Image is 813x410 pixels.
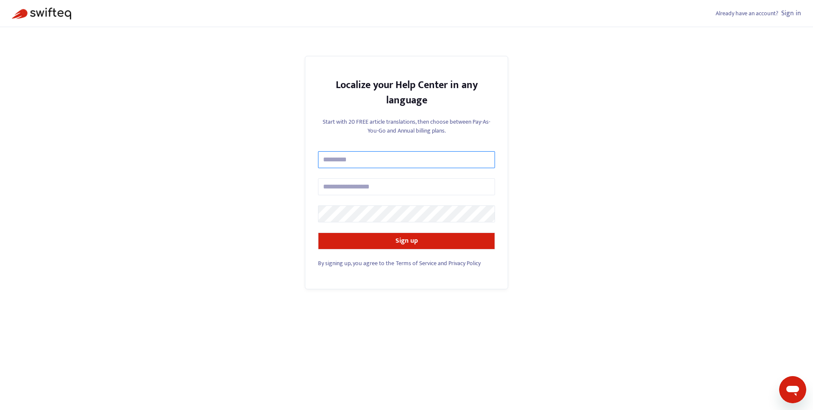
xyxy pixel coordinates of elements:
[336,77,478,109] strong: Localize your Help Center in any language
[396,258,437,268] a: Terms of Service
[779,376,806,403] iframe: Bouton de lancement de la fenêtre de messagerie
[318,233,495,249] button: Sign up
[781,8,801,19] a: Sign in
[448,258,481,268] a: Privacy Policy
[716,8,778,18] span: Already have an account?
[318,117,495,135] p: Start with 20 FREE article translations, then choose between Pay-As-You-Go and Annual billing plans.
[395,235,418,247] strong: Sign up
[12,8,71,19] img: Swifteq
[318,258,394,268] span: By signing up, you agree to the
[318,259,495,268] div: and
